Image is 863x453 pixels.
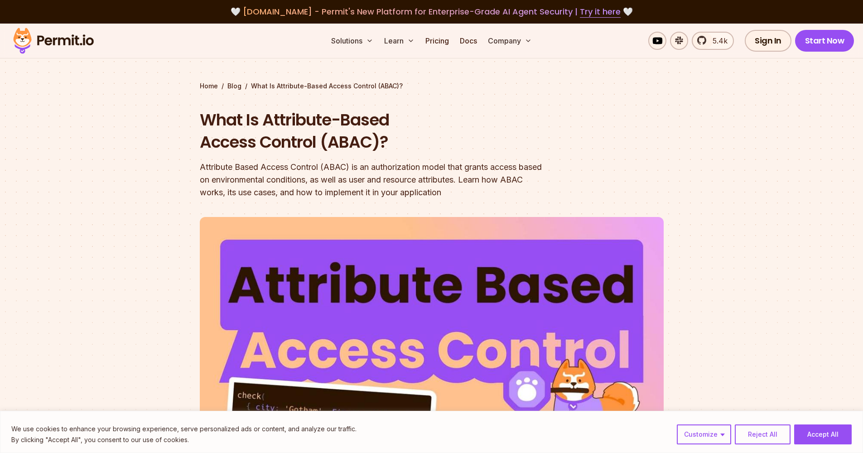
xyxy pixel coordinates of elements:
span: 5.4k [707,35,728,46]
a: Home [200,82,218,91]
a: Try it here [580,6,621,18]
h1: What Is Attribute-Based Access Control (ABAC)? [200,109,548,154]
a: Blog [227,82,241,91]
button: Solutions [328,32,377,50]
button: Customize [677,424,731,444]
p: By clicking "Accept All", you consent to our use of cookies. [11,434,357,445]
button: Accept All [794,424,852,444]
button: Learn [381,32,418,50]
a: Pricing [422,32,453,50]
span: [DOMAIN_NAME] - Permit's New Platform for Enterprise-Grade AI Agent Security | [243,6,621,17]
img: Permit logo [9,25,98,56]
button: Reject All [735,424,791,444]
div: 🤍 🤍 [22,5,841,18]
a: 5.4k [692,32,734,50]
a: Start Now [795,30,854,52]
p: We use cookies to enhance your browsing experience, serve personalized ads or content, and analyz... [11,424,357,434]
a: Sign In [745,30,791,52]
div: Attribute Based Access Control (ABAC) is an authorization model that grants access based on envir... [200,161,548,199]
button: Company [484,32,535,50]
div: / / [200,82,664,91]
a: Docs [456,32,481,50]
